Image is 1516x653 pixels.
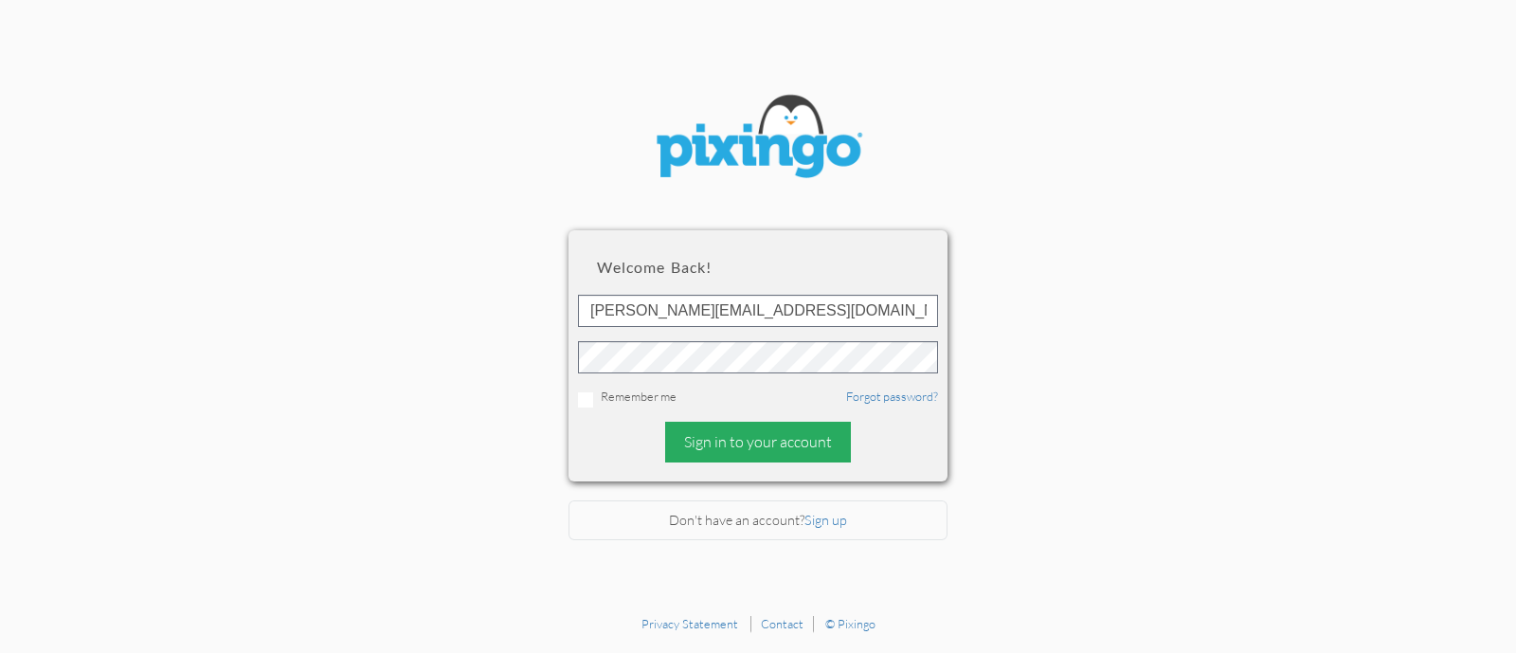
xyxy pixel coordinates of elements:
[597,259,919,276] h2: Welcome back!
[578,388,938,408] div: Remember me
[825,616,875,631] a: © Pixingo
[761,616,803,631] a: Contact
[804,512,847,528] a: Sign up
[665,422,851,463] div: Sign in to your account
[568,500,947,541] div: Don't have an account?
[846,389,938,404] a: Forgot password?
[641,616,738,631] a: Privacy Statement
[578,295,938,327] input: ID or Email
[644,85,872,192] img: pixingo logo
